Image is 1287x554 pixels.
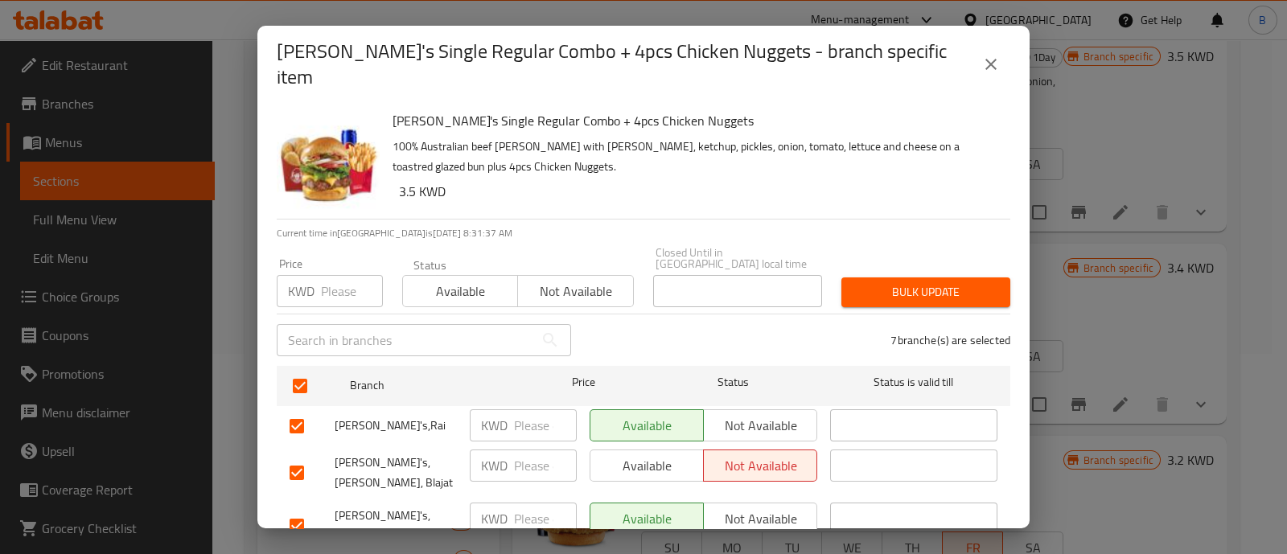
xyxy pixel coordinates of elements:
[514,409,577,441] input: Please enter price
[830,372,997,392] span: Status is valid till
[890,332,1010,348] p: 7 branche(s) are selected
[481,416,508,435] p: KWD
[481,509,508,528] p: KWD
[409,280,512,303] span: Available
[841,277,1010,307] button: Bulk update
[335,416,457,436] span: [PERSON_NAME]'s,Rai
[710,454,811,478] span: Not available
[514,449,577,482] input: Please enter price
[597,507,697,531] span: Available
[517,275,633,307] button: Not available
[524,280,627,303] span: Not available
[703,409,817,441] button: Not available
[650,372,817,392] span: Status
[393,137,997,177] p: 100% Australian beef [PERSON_NAME] with [PERSON_NAME], ketchup, pickles, onion, tomato, lettuce a...
[854,282,997,302] span: Bulk update
[402,275,518,307] button: Available
[335,506,457,546] span: [PERSON_NAME]'s, Fahaheel
[710,507,811,531] span: Not available
[597,454,697,478] span: Available
[703,503,817,535] button: Not available
[703,449,817,482] button: Not available
[972,45,1010,84] button: close
[321,275,383,307] input: Please enter price
[530,372,637,392] span: Price
[597,414,697,437] span: Available
[288,281,315,301] p: KWD
[277,226,1010,240] p: Current time in [GEOGRAPHIC_DATA] is [DATE] 8:31:37 AM
[277,324,534,356] input: Search in branches
[350,375,517,396] span: Branch
[590,449,704,482] button: Available
[277,109,380,212] img: Wendy's Single Regular Combo + 4pcs Chicken Nuggets
[590,503,704,535] button: Available
[277,39,972,90] h2: [PERSON_NAME]'s Single Regular Combo + 4pcs Chicken Nuggets - branch specific item
[514,503,577,535] input: Please enter price
[710,414,811,437] span: Not available
[590,409,704,441] button: Available
[335,453,457,493] span: [PERSON_NAME]'s, [PERSON_NAME], Blajat
[399,180,997,203] h6: 3.5 KWD
[393,109,997,132] h6: [PERSON_NAME]'s Single Regular Combo + 4pcs Chicken Nuggets
[481,456,508,475] p: KWD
